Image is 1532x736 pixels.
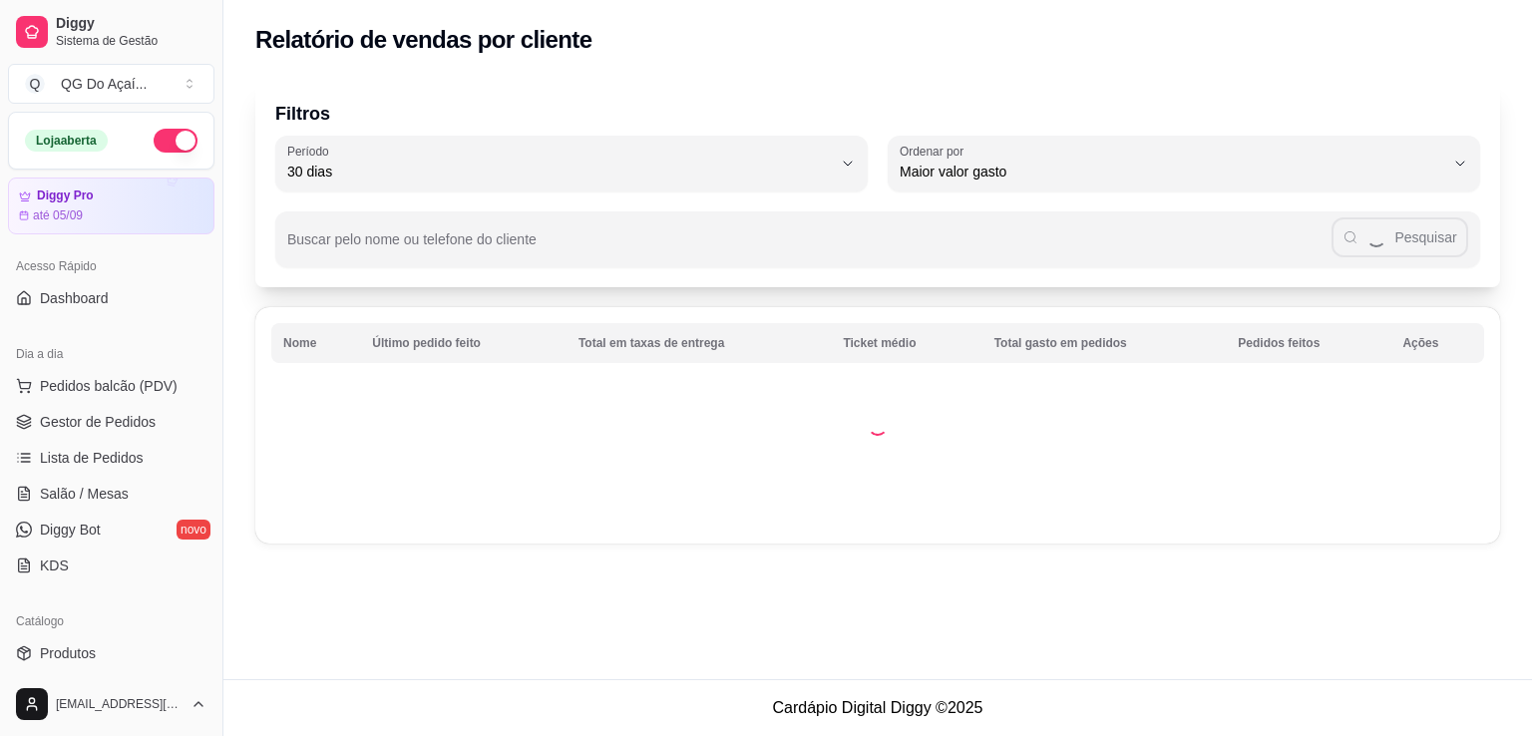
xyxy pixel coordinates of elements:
span: Diggy [56,15,206,33]
button: Select a team [8,64,214,104]
span: [EMAIL_ADDRESS][DOMAIN_NAME] [56,696,183,712]
span: Gestor de Pedidos [40,412,156,432]
footer: Cardápio Digital Diggy © 2025 [223,679,1532,736]
a: KDS [8,550,214,581]
a: Salão / Mesas [8,478,214,510]
span: Maior valor gasto [900,162,1444,182]
div: Loja aberta [25,130,108,152]
div: Catálogo [8,605,214,637]
span: Diggy Bot [40,520,101,540]
a: Produtos [8,637,214,669]
a: Gestor de Pedidos [8,406,214,438]
label: Período [287,143,335,160]
span: Q [25,74,45,94]
button: Ordenar porMaior valor gasto [888,136,1480,191]
div: Loading [868,416,888,436]
button: Período30 dias [275,136,868,191]
span: Dashboard [40,288,109,308]
span: KDS [40,555,69,575]
p: Filtros [275,100,1480,128]
span: Produtos [40,643,96,663]
h2: Relatório de vendas por cliente [255,24,592,56]
div: QG Do Açaí ... [61,74,147,94]
a: Lista de Pedidos [8,442,214,474]
article: até 05/09 [33,207,83,223]
button: [EMAIL_ADDRESS][DOMAIN_NAME] [8,680,214,728]
button: Alterar Status [154,129,197,153]
span: Sistema de Gestão [56,33,206,49]
button: Pedidos balcão (PDV) [8,370,214,402]
div: Acesso Rápido [8,250,214,282]
article: Diggy Pro [37,188,94,203]
span: Lista de Pedidos [40,448,144,468]
span: Pedidos balcão (PDV) [40,376,178,396]
a: Dashboard [8,282,214,314]
label: Ordenar por [900,143,970,160]
span: 30 dias [287,162,832,182]
span: Salão / Mesas [40,484,129,504]
div: Dia a dia [8,338,214,370]
input: Buscar pelo nome ou telefone do cliente [287,237,1332,257]
a: Diggy Botnovo [8,514,214,546]
a: Diggy Proaté 05/09 [8,178,214,234]
a: DiggySistema de Gestão [8,8,214,56]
